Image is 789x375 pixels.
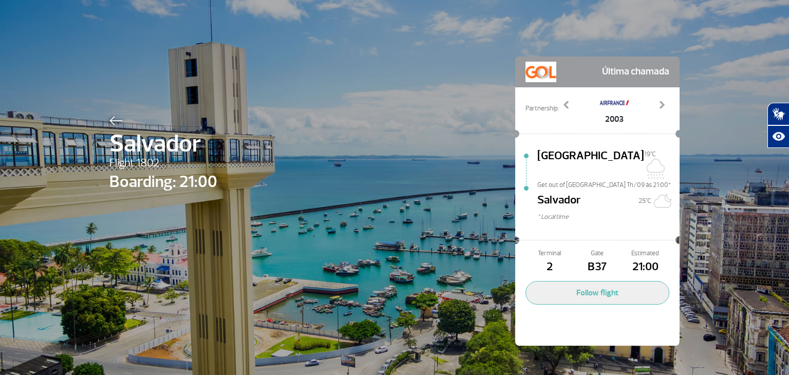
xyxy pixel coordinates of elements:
span: Partnership: [525,104,559,114]
span: 2003 [599,113,630,125]
span: 19°C [644,150,656,158]
button: Abrir recursos assistivos. [767,125,789,148]
span: Gate [573,249,621,258]
span: Salvador [109,125,217,162]
span: Flight 1802 [109,155,217,172]
span: * Local time [537,212,680,222]
img: Nublado [644,159,665,179]
span: 2 [525,258,573,276]
button: Follow flight [525,281,669,305]
span: Terminal [525,249,573,258]
span: B37 [573,258,621,276]
span: Estimated [622,249,669,258]
span: 21:00 [622,258,669,276]
span: Salvador [537,192,580,212]
span: 25°C [638,197,651,205]
span: Boarding: 21:00 [109,170,217,194]
img: Céu limpo [651,191,672,211]
span: Get out of [GEOGRAPHIC_DATA] Th/09 às 21:00* [537,180,680,188]
span: [GEOGRAPHIC_DATA] [537,147,644,180]
button: Abrir tradutor de língua de sinais. [767,103,789,125]
span: Última chamada [602,62,669,82]
div: Plugin de acessibilidade da Hand Talk. [767,103,789,148]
